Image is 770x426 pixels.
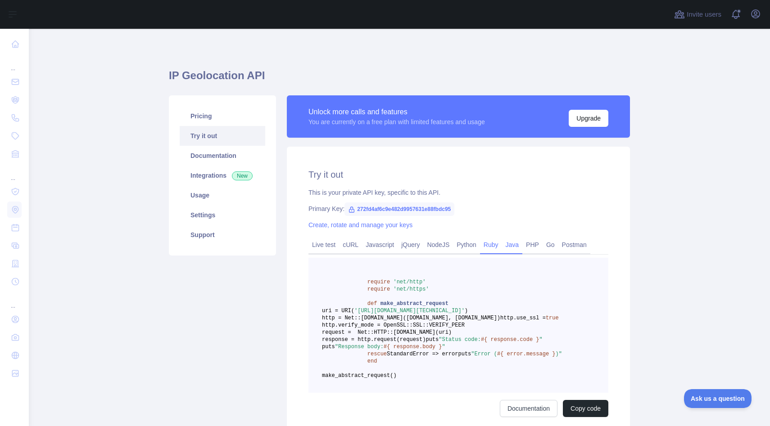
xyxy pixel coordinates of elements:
span: true [546,315,559,321]
span: " [539,336,543,343]
span: response = http.request(request) [322,336,426,343]
a: Documentation [500,400,557,417]
span: require [367,279,390,285]
div: This is your private API key, specific to this API. [308,188,608,197]
a: Support [180,225,265,245]
a: cURL [339,238,362,252]
a: Postman [558,238,590,252]
div: You are currently on a free plan with limited features and usage [308,117,485,126]
a: Documentation [180,146,265,166]
h2: Try it out [308,168,608,181]
span: def [367,300,377,307]
span: http.use_ssl = [500,315,546,321]
span: #{ response.code } [481,336,539,343]
a: PHP [522,238,543,252]
span: 272fd4af6c9e482d9957631e88fbdc95 [344,202,454,216]
span: "Response body: [335,344,384,350]
span: #{ response.body } [384,344,442,350]
span: )" [556,351,562,357]
span: http.verify_mode = OpenSSL::SSL::VERIFY_PEER [322,322,465,328]
a: Settings [180,205,265,225]
a: jQuery [398,238,423,252]
span: require [367,286,390,292]
span: " [442,344,445,350]
span: 'net/https' [393,286,429,292]
button: Invite users [672,7,723,22]
a: Python [453,238,480,252]
a: Java [502,238,523,252]
span: puts [458,351,471,357]
div: Primary Key: [308,204,608,213]
span: Invite users [687,9,721,20]
span: rescue [367,351,387,357]
div: ... [7,291,22,309]
span: request = Net::HTTP::[DOMAIN_NAME](uri) [322,329,452,336]
a: Ruby [480,238,502,252]
span: 'net/http' [393,279,426,285]
span: StandardError => error [387,351,458,357]
button: Upgrade [569,110,608,127]
span: "Error ( [471,351,497,357]
a: Go [543,238,558,252]
a: Usage [180,185,265,205]
span: end [367,358,377,364]
button: Copy code [563,400,608,417]
span: puts [426,336,439,343]
div: ... [7,164,22,182]
span: #{ error.message } [497,351,556,357]
div: ... [7,54,22,72]
span: New [232,171,253,180]
span: '[URL][DOMAIN_NAME][TECHNICAL_ID]' [354,308,465,314]
span: puts [322,344,335,350]
span: ) [465,308,468,314]
a: Integrations New [180,166,265,185]
span: uri = URI( [322,308,354,314]
a: Try it out [180,126,265,146]
span: make_abstract_request() [322,372,397,379]
h1: IP Geolocation API [169,68,630,90]
span: http = Net::[DOMAIN_NAME]([DOMAIN_NAME], [DOMAIN_NAME]) [322,315,500,321]
iframe: Toggle Customer Support [684,389,752,408]
a: Create, rotate and manage your keys [308,221,412,229]
a: Live test [308,238,339,252]
div: Unlock more calls and features [308,107,485,117]
a: NodeJS [423,238,453,252]
span: make_abstract_request [380,300,448,307]
span: "Status code: [439,336,481,343]
a: Javascript [362,238,398,252]
a: Pricing [180,106,265,126]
